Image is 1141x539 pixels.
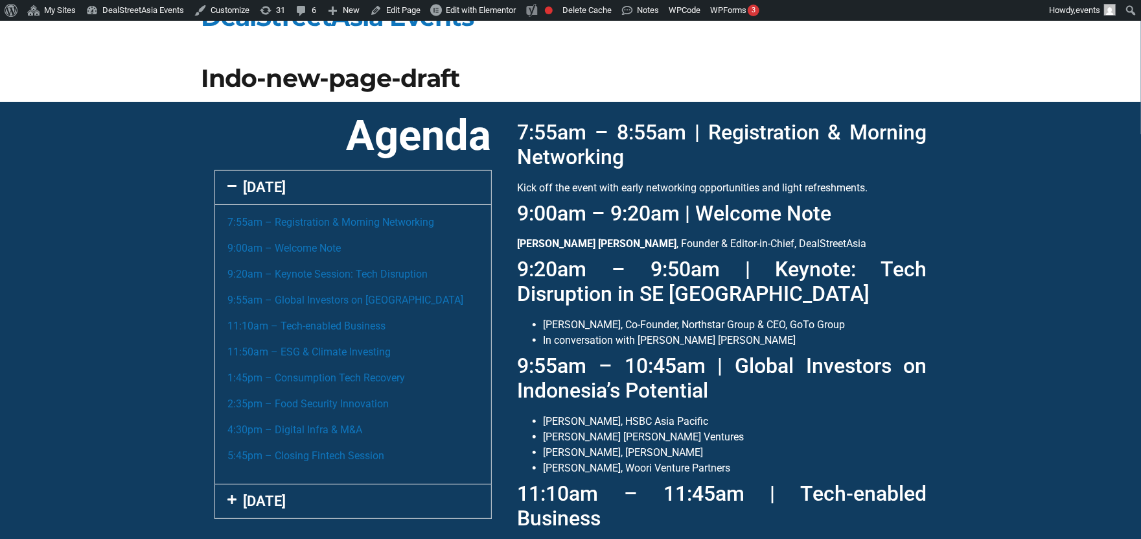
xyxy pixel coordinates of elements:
h2: 9:20am – 9:50am | Keynote: Tech Disruption in SE [GEOGRAPHIC_DATA] [518,257,927,307]
h2: Agenda [214,115,492,157]
a: 5:45pm – Closing Fintech Session [228,449,385,462]
a: 9:55am – Global Investors on [GEOGRAPHIC_DATA] [228,294,464,306]
h2: 9:00am – 9:20am | Welcome Note [518,201,927,226]
a: [DATE] [244,493,286,509]
a: 4:30pm – Digital Infra & M&A [228,424,363,436]
span: Edit with Elementor [446,5,516,15]
li: In conversation with [PERSON_NAME] [PERSON_NAME] [544,333,927,348]
div: , Founder & Editor-in-Chief, DealStreetAsia [518,201,927,252]
h1: Indo-new-page-draft [202,66,940,91]
a: 1:45pm – Consumption Tech Recovery [228,372,406,384]
a: 7:55am – Registration & Morning Networking [228,216,435,228]
h2: 9:55am – 10:45am | Global Investors on Indonesia’s Potential [518,353,927,403]
div: 3 [748,5,759,16]
a: 11:50am – ESG & Climate Investing [228,346,391,358]
li: [PERSON_NAME], Woori Venture Partners [544,461,927,476]
a: 11:10am – Tech-enabled Business [228,320,386,332]
h2: 11:10am – 11:45am | Tech-enabled Business [518,481,927,531]
li: [PERSON_NAME], [PERSON_NAME] [544,445,927,461]
div: Focus keyphrase not set [545,6,553,14]
span: events [1076,5,1100,15]
a: 2:35pm – Food Security Innovation [228,398,389,410]
div: Kick off the event with early networking opportunities and light refreshments. [518,120,927,196]
strong: [PERSON_NAME] [PERSON_NAME] [518,237,677,250]
li: [PERSON_NAME] [PERSON_NAME] Ventures [544,429,927,445]
h2: 7:55am – 8:55am | Registration & Morning Networking [518,120,927,170]
li: [PERSON_NAME], Co-Founder, Northstar Group & CEO, GoTo Group [544,317,927,333]
a: [DATE] [244,179,286,195]
a: 9:20am – Keynote Session: Tech Disruption [228,268,428,280]
li: [PERSON_NAME], HSBC Asia Pacific [544,414,927,429]
a: 9:00am – Welcome Note [228,242,341,254]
